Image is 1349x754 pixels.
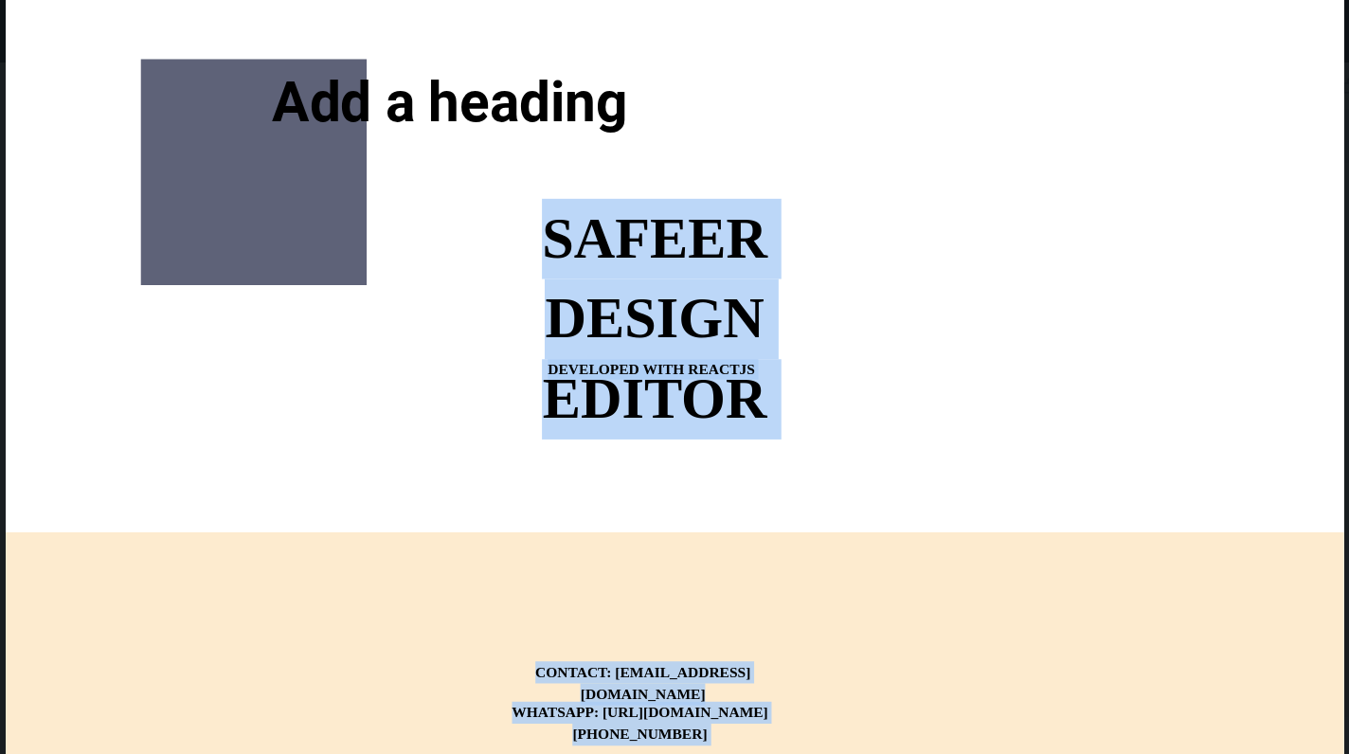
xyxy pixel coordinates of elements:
strong: DEVELOPED WITH REACTJS [548,361,755,377]
strong: DESIGN EDITOR [542,287,766,429]
strong: WHATSAPP: [URL][DOMAIN_NAME][PHONE_NUMBER] [512,704,768,742]
strong: SAFEER [542,206,767,269]
span: Add a heading [272,70,628,135]
strong: CONTACT: [EMAIL_ADDRESS][DOMAIN_NAME] [535,664,750,702]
